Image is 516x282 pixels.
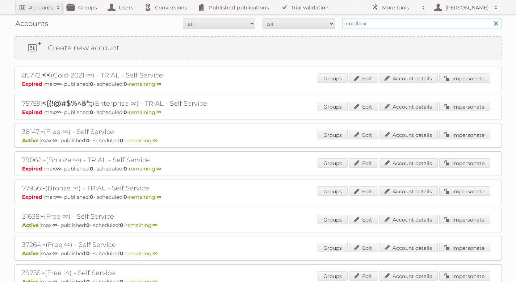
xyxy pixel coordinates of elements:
[349,271,378,281] a: Edit
[349,215,378,224] a: Edit
[439,130,490,139] a: Impersonate
[56,194,61,200] strong: ∞
[56,81,61,87] strong: ∞
[22,137,41,144] span: Active
[379,186,438,196] a: Account details
[56,165,61,172] strong: ∞
[53,137,57,144] strong: ∞
[439,215,490,224] a: Impersonate
[22,137,494,144] p: max: - published: - scheduled: -
[123,109,127,115] strong: 0
[22,165,44,172] span: Expired
[86,137,90,144] strong: 0
[90,165,93,172] strong: 0
[379,102,438,111] a: Account details
[42,99,93,108] span: <{(!@#$%^&*:;
[439,102,490,111] a: Impersonate
[56,109,61,115] strong: ∞
[22,250,41,257] span: Active
[318,73,348,83] a: Groups
[156,165,161,172] strong: ∞
[382,4,418,11] h2: More tools
[379,73,438,83] a: Account details
[123,194,127,200] strong: 0
[53,250,57,257] strong: ∞
[379,243,438,252] a: Account details
[90,81,93,87] strong: 0
[129,165,161,172] span: remaining:
[318,271,348,281] a: Groups
[90,109,93,115] strong: 0
[22,194,44,200] span: Expired
[22,212,276,221] h2: 31638: (Free ∞) - Self Service
[349,186,378,196] a: Edit
[129,109,161,115] span: remaining:
[444,4,491,11] h2: [PERSON_NAME]
[120,222,123,228] strong: 0
[86,250,90,257] strong: 0
[22,127,276,136] h2: 38147: (Free ∞) - Self Service
[120,250,123,257] strong: 0
[22,222,41,228] span: Active
[156,81,161,87] strong: ∞
[153,222,158,228] strong: ∞
[123,165,127,172] strong: 0
[349,102,378,111] a: Edit
[29,4,53,11] h2: Accounts
[42,184,45,192] span: -
[22,194,494,200] p: max: - published: - scheduled: -
[125,250,158,257] span: remaining:
[379,271,438,281] a: Account details
[318,186,348,196] a: Groups
[22,250,494,257] p: max: - published: - scheduled: -
[318,243,348,252] a: Groups
[439,186,490,196] a: Impersonate
[22,81,44,87] span: Expired
[42,71,51,79] span: <<
[43,240,46,249] span: -
[129,81,161,87] span: remaining:
[349,130,378,139] a: Edit
[318,215,348,224] a: Groups
[22,155,276,165] h2: 79062: (Bronze ∞) - TRIAL - Self Service
[439,158,490,168] a: Impersonate
[349,243,378,252] a: Edit
[123,81,127,87] strong: 0
[318,130,348,139] a: Groups
[22,71,276,80] h2: 85772: (Gold-2021 ∞) - TRIAL - Self Service
[125,222,158,228] span: remaining:
[379,130,438,139] a: Account details
[22,240,276,249] h2: 37264: (Free ∞) - Self Service
[349,158,378,168] a: Edit
[153,250,158,257] strong: ∞
[120,137,123,144] strong: 0
[90,194,93,200] strong: 0
[318,102,348,111] a: Groups
[318,158,348,168] a: Groups
[22,81,494,87] p: max: - published: - scheduled: -
[125,137,158,144] span: remaining:
[379,158,438,168] a: Account details
[439,73,490,83] a: Impersonate
[53,222,57,228] strong: ∞
[41,212,44,220] span: -
[42,268,45,277] span: -
[439,271,490,281] a: Impersonate
[22,109,494,115] p: max: - published: - scheduled: -
[22,165,494,172] p: max: - published: - scheduled: -
[349,73,378,83] a: Edit
[41,127,44,136] span: -
[129,194,161,200] span: remaining:
[439,243,490,252] a: Impersonate
[22,184,276,193] h2: 77956: (Bronze ∞) - TRIAL - Self Service
[22,222,494,228] p: max: - published: - scheduled: -
[156,109,161,115] strong: ∞
[22,268,276,278] h2: 39755: (Free ∞) - Self Service
[22,109,44,115] span: Expired
[86,222,90,228] strong: 0
[379,215,438,224] a: Account details
[15,37,501,59] a: Create new account
[43,155,46,164] span: -
[22,99,276,108] h2: 75759: (Enterprise ∞) - TRIAL - Self Service
[156,194,161,200] strong: ∞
